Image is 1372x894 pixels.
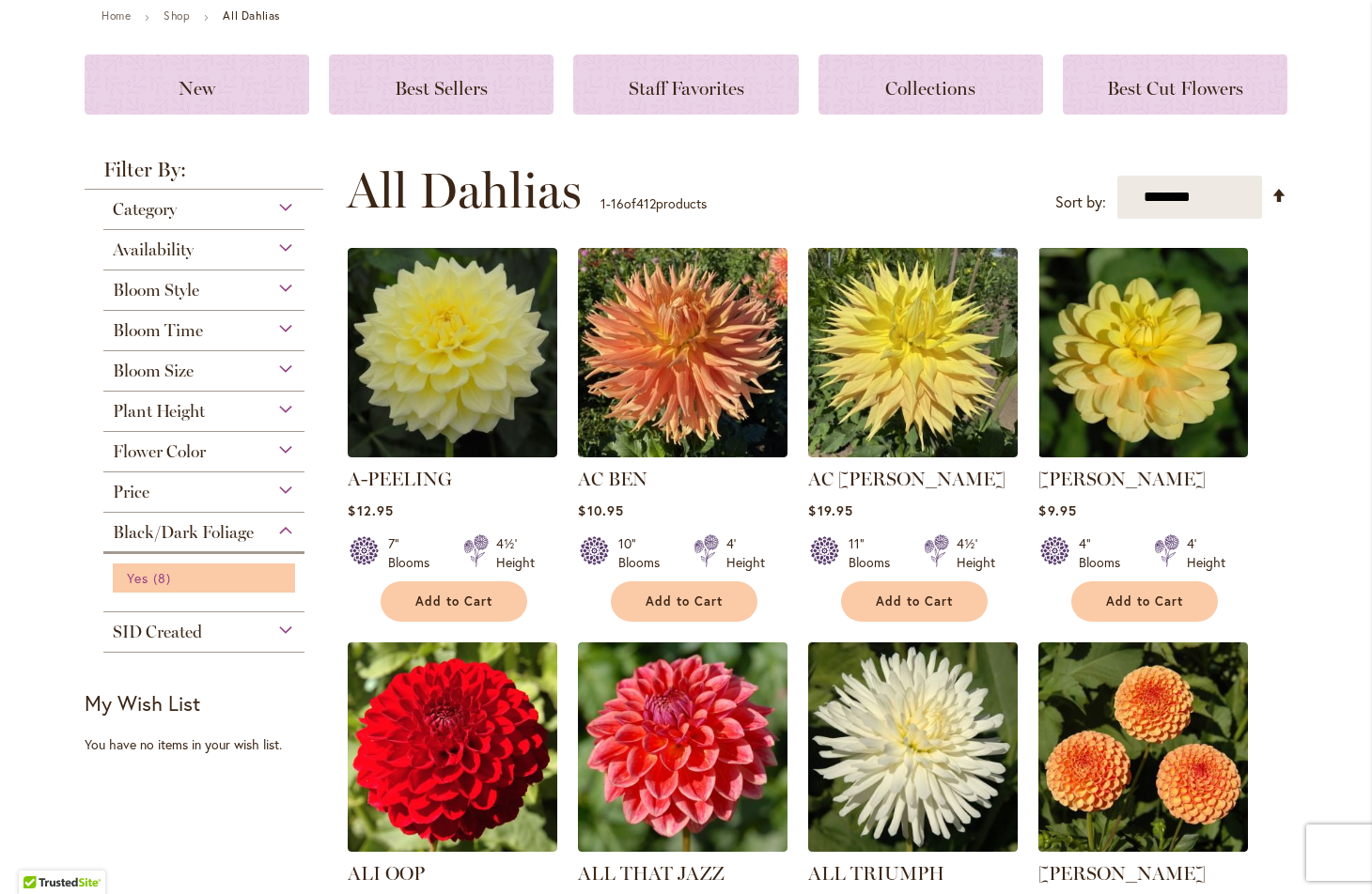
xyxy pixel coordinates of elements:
span: Bloom Size [113,361,194,381]
div: 7" Blooms [388,534,441,572]
span: 16 [611,194,624,212]
img: AMBER QUEEN [1038,642,1248,852]
a: AC BEN [578,468,647,490]
div: 11" Blooms [849,534,901,572]
span: 1 [600,194,606,212]
span: $9.95 [1038,501,1076,519]
a: Best Sellers [329,54,553,115]
span: Bloom Style [113,280,199,301]
div: 4½' Height [496,534,535,572]
span: Bloom Time [113,320,203,341]
a: New [85,54,309,115]
div: 10" Blooms [618,534,671,572]
span: Availability [113,239,194,260]
a: AC BEN [578,443,787,461]
a: AC Jeri [808,443,1018,461]
a: ALL THAT JAZZ [578,838,787,855]
a: A-Peeling [348,443,557,461]
div: 4½' Height [957,534,995,572]
strong: My Wish List [85,689,200,717]
a: [PERSON_NAME] [1038,862,1206,885]
a: Collections [819,54,1043,115]
a: AC [PERSON_NAME] [808,468,1006,490]
button: Add to Cart [611,581,757,622]
img: ALL THAT JAZZ [578,642,787,852]
span: 412 [636,194,656,212]
span: Staff Favorites [629,77,744,100]
a: Best Cut Flowers [1063,54,1287,115]
span: Best Sellers [395,77,488,100]
a: AMBER QUEEN [1038,838,1248,855]
button: Add to Cart [1071,581,1218,622]
span: Black/Dark Foliage [113,522,254,543]
img: ALL TRIUMPH [808,642,1018,852]
a: A-PEELING [348,468,452,490]
span: SID Created [113,622,202,642]
span: $12.95 [348,501,393,519]
span: Plant Height [113,401,205,422]
a: ALL TRIUMPH [808,862,944,885]
img: A-Peeling [348,248,557,457]
label: Sort by: [1055,185,1106,220]
span: Collections [885,77,975,100]
a: [PERSON_NAME] [1038,468,1206,490]
span: Add to Cart [876,593,953,609]
strong: All Dahlias [223,8,280,23]
a: Yes 8 [127,568,286,588]
p: - of products [600,189,707,219]
a: ALL TRIUMPH [808,838,1018,855]
strong: Filter By: [85,160,323,190]
span: 8 [153,568,176,588]
div: 4" Blooms [1079,534,1131,572]
img: AC BEN [578,248,787,457]
span: Category [113,199,177,220]
span: Add to Cart [646,593,723,609]
a: ALL THAT JAZZ [578,862,725,885]
span: Flower Color [113,441,206,462]
iframe: Launch Accessibility Center [14,827,67,880]
div: 4' Height [1187,534,1225,572]
span: Add to Cart [415,593,492,609]
a: Staff Favorites [573,54,798,115]
span: $10.95 [578,501,623,519]
button: Add to Cart [841,581,988,622]
span: All Dahlias [347,162,582,219]
img: AHOY MATEY [1038,248,1248,457]
span: Price [113,482,149,502]
a: Shop [164,8,190,23]
button: Add to Cart [381,581,527,622]
div: 4' Height [726,534,765,572]
a: ALI OOP [348,862,425,885]
a: AHOY MATEY [1038,443,1248,461]
span: New [179,77,215,100]
a: Home [101,8,131,23]
div: You have no items in your wish list. [85,735,335,754]
span: Yes [127,569,148,587]
span: Best Cut Flowers [1107,77,1243,100]
span: Add to Cart [1106,593,1183,609]
img: AC Jeri [808,248,1018,457]
span: $19.95 [808,501,852,519]
a: ALI OOP [348,838,557,855]
img: ALI OOP [348,642,557,852]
